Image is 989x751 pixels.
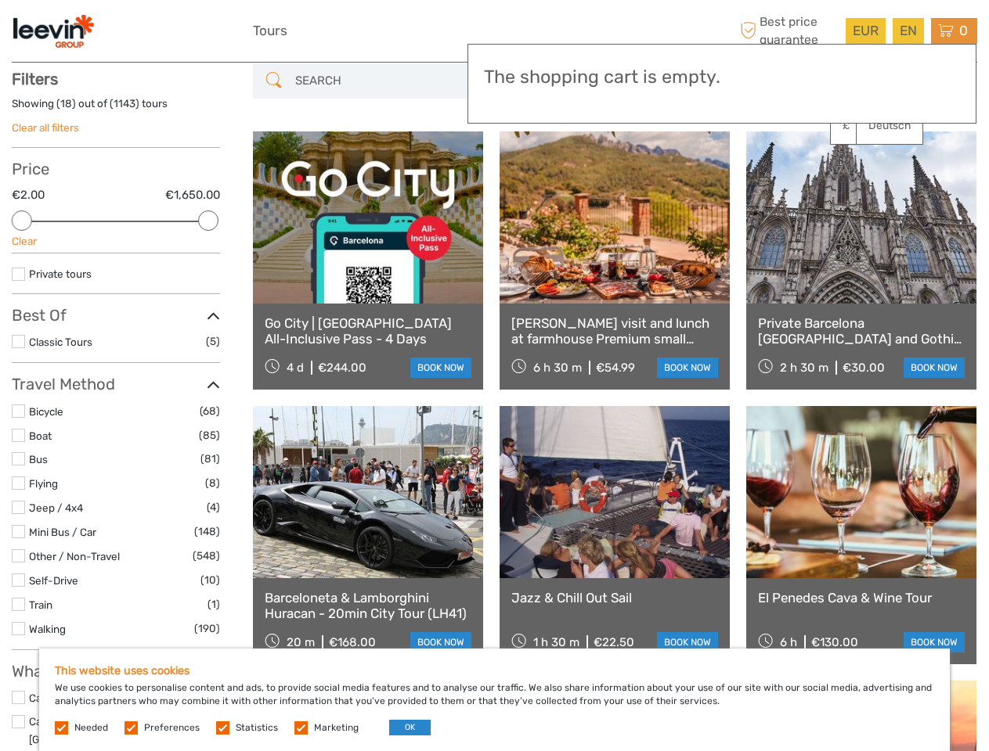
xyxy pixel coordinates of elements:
a: £ [831,112,884,140]
span: (148) [194,523,220,541]
span: (85) [199,426,220,444]
span: (81) [200,450,220,468]
h3: What do you want to see? [12,662,220,681]
label: Preferences [144,721,200,735]
a: Clear all filters [12,121,79,134]
span: (68) [200,402,220,420]
span: 2 h 30 m [780,361,828,375]
div: €22.50 [594,635,634,649]
a: Deutsch [857,112,922,140]
a: Other / Non-Travel [29,550,120,562]
a: El Penedes Cava & Wine Tour [758,590,965,605]
a: book now [657,358,718,378]
span: 6 h [780,635,797,649]
input: SEARCH [289,67,475,95]
a: Train [29,598,52,611]
a: Go City | [GEOGRAPHIC_DATA] All-Inclusive Pass - 4 Days [265,315,471,347]
a: book now [904,358,965,378]
a: Jazz & Chill Out Sail [511,590,718,605]
div: €244.00 [318,361,366,375]
a: Flying [29,477,58,490]
span: (8) [205,474,220,492]
a: book now [410,632,471,652]
label: Marketing [314,721,359,735]
a: Boat [29,429,52,442]
a: book now [904,632,965,652]
h3: Travel Method [12,375,220,393]
div: €168.00 [329,635,376,649]
span: 1 h 30 m [533,635,579,649]
a: Caminito del Rey [29,692,110,704]
div: Clear [12,234,220,249]
span: (548) [193,547,220,565]
a: Private Barcelona [GEOGRAPHIC_DATA] and Gothic Quarter Walking Tour (HD) [758,315,965,347]
a: Mini Bus / Car [29,526,96,538]
a: Camp Nou - F.C. [GEOGRAPHIC_DATA] [29,715,135,746]
span: 0 [957,23,970,38]
div: €54.99 [596,361,635,375]
a: Jeep / 4x4 [29,501,83,514]
div: €130.00 [811,635,858,649]
span: (5) [206,332,220,350]
a: Walking [29,623,66,635]
div: €30.00 [843,361,885,375]
p: We're away right now. Please check back later! [22,27,177,40]
a: [PERSON_NAME] visit and lunch at farmhouse Premium small group from [GEOGRAPHIC_DATA] [511,315,718,347]
label: Needed [74,721,108,735]
span: 4 d [287,361,304,375]
a: Classic Tours [29,336,92,348]
h3: Price [12,160,220,178]
span: EUR [853,23,879,38]
a: Private tours [29,268,92,280]
label: €2.00 [12,187,45,203]
span: Best price guarantee [736,13,842,48]
a: Self-Drive [29,574,78,587]
label: 1143 [114,96,135,111]
div: We use cookies to personalise content and ads, to provide social media features and to analyse ou... [39,649,950,751]
span: (10) [200,571,220,589]
span: (4) [207,498,220,516]
label: €1,650.00 [165,187,220,203]
button: Open LiveChat chat widget [180,24,199,43]
span: 20 m [287,635,315,649]
h3: The shopping cart is empty. [484,66,960,88]
button: OK [389,720,431,735]
a: book now [657,632,718,652]
a: book now [410,358,471,378]
strong: Filters [12,70,58,88]
label: Statistics [236,721,278,735]
a: Barceloneta & Lamborghini Huracan - 20min City Tour (LH41) [265,590,471,622]
span: (190) [194,620,220,638]
div: Showing ( ) out of ( ) tours [12,96,220,120]
h5: This website uses cookies [55,664,934,677]
span: 6 h 30 m [533,361,582,375]
span: (1) [208,595,220,613]
a: Bicycle [29,405,63,418]
a: Tours [253,20,287,42]
a: Bus [29,453,48,465]
h3: Best Of [12,306,220,325]
div: EN [893,18,924,44]
img: 2738-5ad51e34-f852-4b93-87d8-a2d8bf44d109_logo_small.png [12,12,95,50]
label: 18 [60,96,72,111]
